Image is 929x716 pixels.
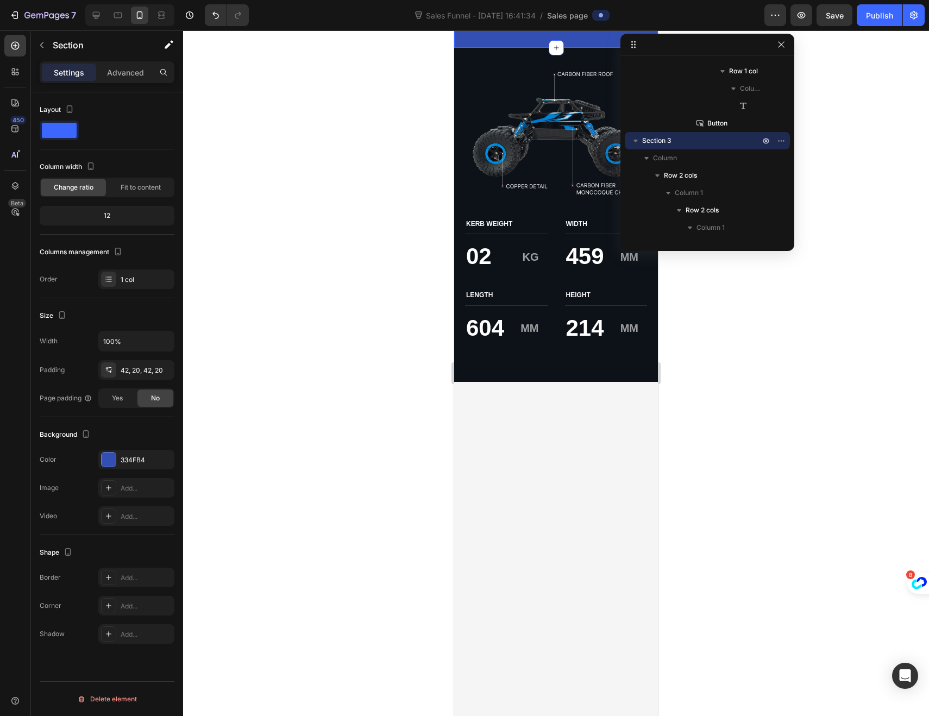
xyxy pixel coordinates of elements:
[121,366,172,375] div: 42, 20, 42, 20
[817,4,852,26] button: Save
[54,67,84,78] p: Settings
[424,10,538,21] span: Sales Funnel - [DATE] 16:41:34
[40,393,92,403] div: Page padding
[866,10,893,21] div: Publish
[107,67,144,78] p: Advanced
[707,118,727,129] span: Button
[40,573,61,582] div: Border
[826,11,844,20] span: Save
[121,601,172,611] div: Add...
[53,39,142,52] p: Section
[857,4,902,26] button: Publish
[121,512,172,522] div: Add...
[664,170,697,181] span: Row 2 cols
[675,187,703,198] span: Column 1
[99,331,174,351] input: Auto
[454,30,658,716] iframe: Design area
[642,135,671,146] span: Section 3
[40,274,58,284] div: Order
[121,455,172,465] div: 334FB4
[892,663,918,689] div: Open Intercom Messenger
[205,4,249,26] div: Undo/Redo
[696,222,725,233] span: Column 1
[42,208,172,223] div: 12
[8,199,26,208] div: Beta
[121,483,172,493] div: Add...
[10,116,26,124] div: 450
[40,455,57,464] div: Color
[40,483,59,493] div: Image
[729,66,758,77] span: Row 1 col
[40,160,97,174] div: Column width
[540,10,543,21] span: /
[547,10,588,21] span: Sales page
[40,103,76,117] div: Layout
[121,630,172,639] div: Add...
[121,275,172,285] div: 1 col
[71,9,76,22] p: 7
[40,511,57,521] div: Video
[4,4,81,26] button: 7
[686,205,719,216] span: Row 2 cols
[40,365,65,375] div: Padding
[653,153,677,164] span: Column
[40,245,124,260] div: Columns management
[740,83,762,94] span: Column
[40,428,92,442] div: Background
[40,690,174,708] button: Delete element
[112,393,123,403] span: Yes
[121,573,172,583] div: Add...
[40,309,68,323] div: Size
[121,183,161,192] span: Fit to content
[40,336,58,346] div: Width
[54,183,93,192] span: Change ratio
[40,545,74,560] div: Shape
[151,393,160,403] span: No
[77,693,137,706] div: Delete element
[40,629,65,639] div: Shadow
[40,601,61,611] div: Corner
